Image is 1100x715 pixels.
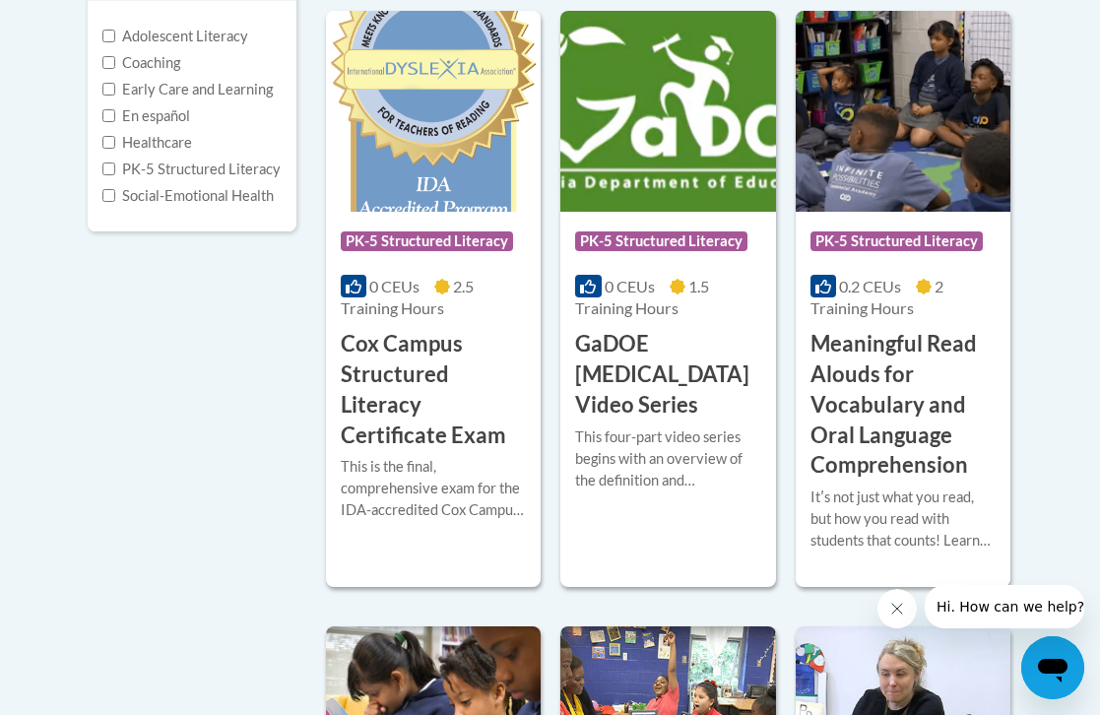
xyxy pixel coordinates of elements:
[810,231,983,251] span: PK-5 Structured Literacy
[102,136,115,149] input: Checkbox for Options
[560,11,775,587] a: Course LogoPK-5 Structured Literacy0 CEUs1.5 Training Hours GaDOE [MEDICAL_DATA] Video SeriesThis...
[102,30,115,42] input: Checkbox for Options
[102,189,115,202] input: Checkbox for Options
[102,105,190,127] label: En español
[810,487,996,552] div: Itʹs not just what you read, but how you read with students that counts! Learn how you can make y...
[1021,636,1084,699] iframe: Button to launch messaging window
[102,52,180,74] label: Coaching
[796,11,1010,212] img: Course Logo
[102,56,115,69] input: Checkbox for Options
[810,329,996,481] h3: Meaningful Read Alouds for Vocabulary and Oral Language Comprehension
[102,132,192,154] label: Healthcare
[575,231,747,251] span: PK-5 Structured Literacy
[560,11,775,212] img: Course Logo
[102,162,115,175] input: Checkbox for Options
[102,26,248,47] label: Adolescent Literacy
[102,109,115,122] input: Checkbox for Options
[326,11,541,587] a: Course LogoPK-5 Structured Literacy0 CEUs2.5 Training Hours Cox Campus Structured Literacy Certif...
[575,329,760,420] h3: GaDOE [MEDICAL_DATA] Video Series
[341,456,526,521] div: This is the final, comprehensive exam for the IDA-accredited Cox Campus Structured Literacy Program.
[341,329,526,450] h3: Cox Campus Structured Literacy Certificate Exam
[839,277,901,295] span: 0.2 CEUs
[341,231,513,251] span: PK-5 Structured Literacy
[796,11,1010,587] a: Course LogoPK-5 Structured Literacy0.2 CEUs2 Training Hours Meaningful Read Alouds for Vocabulary...
[102,159,281,180] label: PK-5 Structured Literacy
[605,277,655,295] span: 0 CEUs
[326,11,541,212] img: Course Logo
[369,277,420,295] span: 0 CEUs
[102,185,274,207] label: Social-Emotional Health
[877,589,917,628] iframe: Close message
[925,585,1084,628] iframe: Message from company
[102,83,115,96] input: Checkbox for Options
[102,79,273,100] label: Early Care and Learning
[575,426,760,491] div: This four-part video series begins with an overview of the definition and characteristics of [MED...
